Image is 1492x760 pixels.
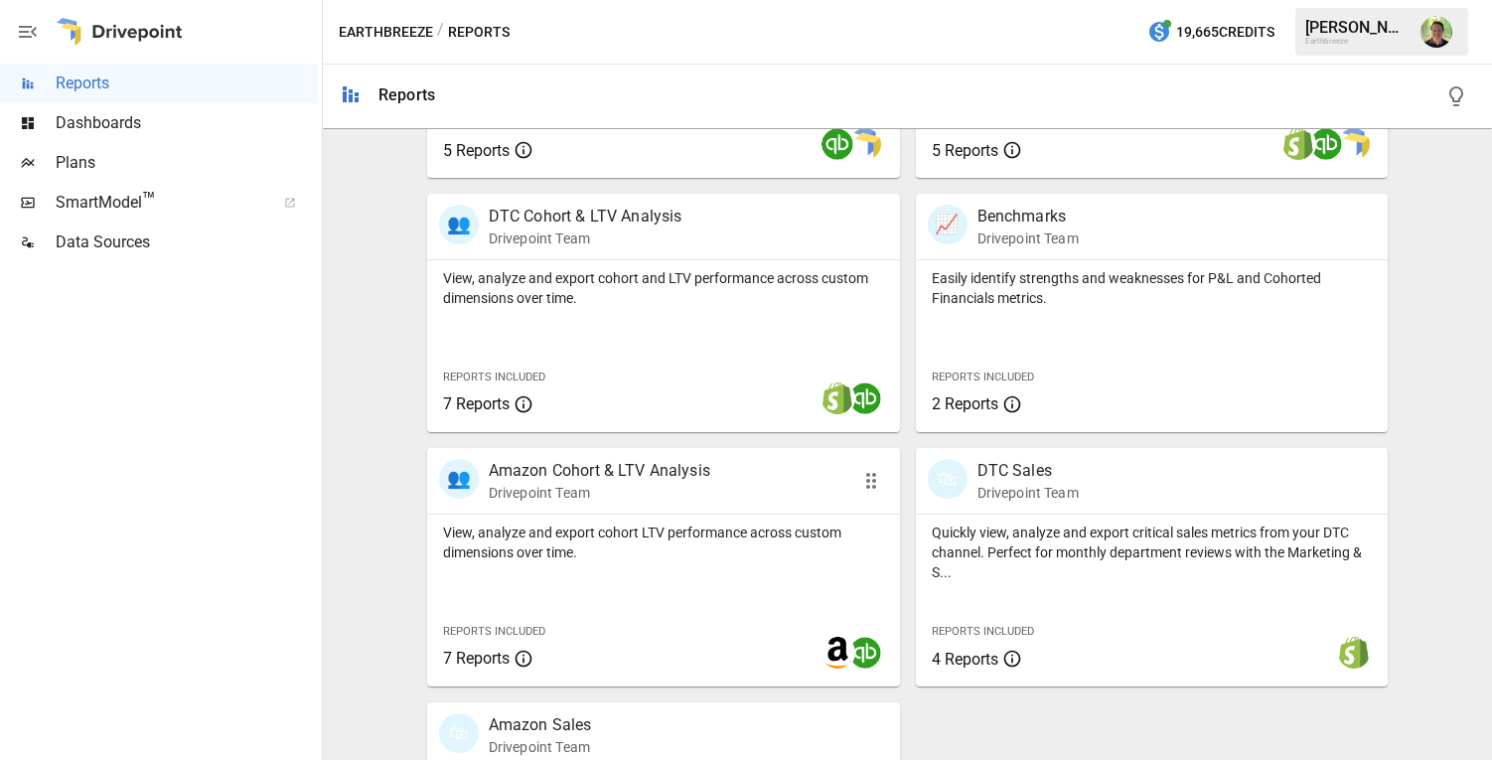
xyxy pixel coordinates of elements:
[56,111,318,135] span: Dashboards
[443,523,884,562] p: View, analyze and export cohort LTV performance across custom dimensions over time.
[821,128,853,160] img: quickbooks
[56,230,318,254] span: Data Sources
[1409,4,1464,60] button: Carl Henrickson
[849,637,881,669] img: quickbooks
[928,205,968,244] div: 📈
[489,459,710,483] p: Amazon Cohort & LTV Analysis
[443,394,510,413] span: 7 Reports
[932,625,1034,638] span: Reports Included
[977,228,1079,248] p: Drivepoint Team
[977,205,1079,228] p: Benchmarks
[56,72,318,95] span: Reports
[439,713,479,753] div: 🛍
[439,459,479,499] div: 👥
[977,459,1079,483] p: DTC Sales
[489,737,592,757] p: Drivepoint Team
[1305,37,1409,46] div: Earthbreeze
[378,85,435,104] div: Reports
[928,459,968,499] div: 🛍
[489,483,710,503] p: Drivepoint Team
[1420,16,1452,48] img: Carl Henrickson
[443,268,884,308] p: View, analyze and export cohort and LTV performance across custom dimensions over time.
[1310,128,1342,160] img: quickbooks
[443,625,545,638] span: Reports Included
[1305,18,1409,37] div: [PERSON_NAME]
[932,141,998,160] span: 5 Reports
[932,523,1373,582] p: Quickly view, analyze and export critical sales metrics from your DTC channel. Perfect for monthl...
[489,228,682,248] p: Drivepoint Team
[1338,637,1370,669] img: shopify
[443,649,510,668] span: 7 Reports
[821,382,853,414] img: shopify
[443,141,510,160] span: 5 Reports
[932,371,1034,383] span: Reports Included
[849,128,881,160] img: smart model
[1176,20,1274,45] span: 19,665 Credits
[821,637,853,669] img: amazon
[142,188,156,213] span: ™
[1338,128,1370,160] img: smart model
[439,205,479,244] div: 👥
[489,713,592,737] p: Amazon Sales
[56,191,262,215] span: SmartModel
[56,151,318,175] span: Plans
[977,483,1079,503] p: Drivepoint Team
[489,205,682,228] p: DTC Cohort & LTV Analysis
[849,382,881,414] img: quickbooks
[443,371,545,383] span: Reports Included
[437,20,444,45] div: /
[1282,128,1314,160] img: shopify
[339,20,433,45] button: Earthbreeze
[1139,14,1282,51] button: 19,665Credits
[932,394,998,413] span: 2 Reports
[932,650,998,669] span: 4 Reports
[932,268,1373,308] p: Easily identify strengths and weaknesses for P&L and Cohorted Financials metrics.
